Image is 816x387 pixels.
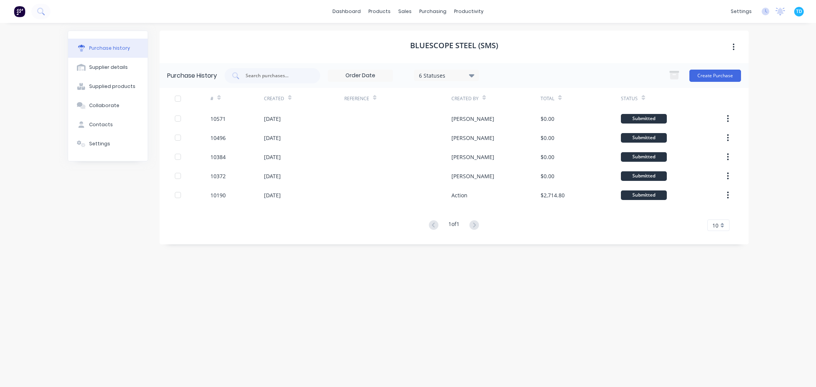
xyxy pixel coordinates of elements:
div: # [210,95,213,102]
div: Reference [344,95,369,102]
div: Submitted [621,114,667,124]
div: products [365,6,394,17]
div: Created By [451,95,479,102]
div: Action [451,191,467,199]
div: [PERSON_NAME] [451,115,494,123]
div: [DATE] [264,172,281,180]
div: 10372 [210,172,226,180]
button: Purchase history [68,39,148,58]
div: Purchase history [89,45,130,52]
div: [DATE] [264,153,281,161]
h1: Bluescope Steel (Sms) [410,41,498,50]
button: Contacts [68,115,148,134]
div: [PERSON_NAME] [451,153,494,161]
div: Submitted [621,190,667,200]
div: $0.00 [541,172,554,180]
div: [DATE] [264,191,281,199]
div: Submitted [621,152,667,162]
button: Supplied products [68,77,148,96]
button: Settings [68,134,148,153]
div: 10190 [210,191,226,199]
div: purchasing [415,6,450,17]
div: Purchase History [167,71,217,80]
div: productivity [450,6,487,17]
div: [PERSON_NAME] [451,172,494,180]
div: Submitted [621,133,667,143]
div: Settings [89,140,110,147]
input: Search purchases... [245,72,308,80]
button: Collaborate [68,96,148,115]
div: $2,714.80 [541,191,565,199]
div: Supplier details [89,64,128,71]
div: Collaborate [89,102,119,109]
div: 1 of 1 [448,220,459,231]
div: $0.00 [541,134,554,142]
input: Order Date [328,70,393,81]
div: Submitted [621,171,667,181]
div: 6 Statuses [419,71,474,79]
div: [DATE] [264,115,281,123]
div: 10496 [210,134,226,142]
span: 10 [712,221,718,229]
div: Supplied products [89,83,135,90]
div: $0.00 [541,153,554,161]
a: dashboard [329,6,365,17]
div: Status [621,95,638,102]
img: Factory [14,6,25,17]
button: Supplier details [68,58,148,77]
span: TD [796,8,802,15]
div: sales [394,6,415,17]
div: [DATE] [264,134,281,142]
div: Contacts [89,121,113,128]
div: 10384 [210,153,226,161]
button: Create Purchase [689,70,741,82]
div: [PERSON_NAME] [451,134,494,142]
div: $0.00 [541,115,554,123]
div: Created [264,95,284,102]
div: settings [727,6,756,17]
div: Total [541,95,554,102]
div: 10571 [210,115,226,123]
